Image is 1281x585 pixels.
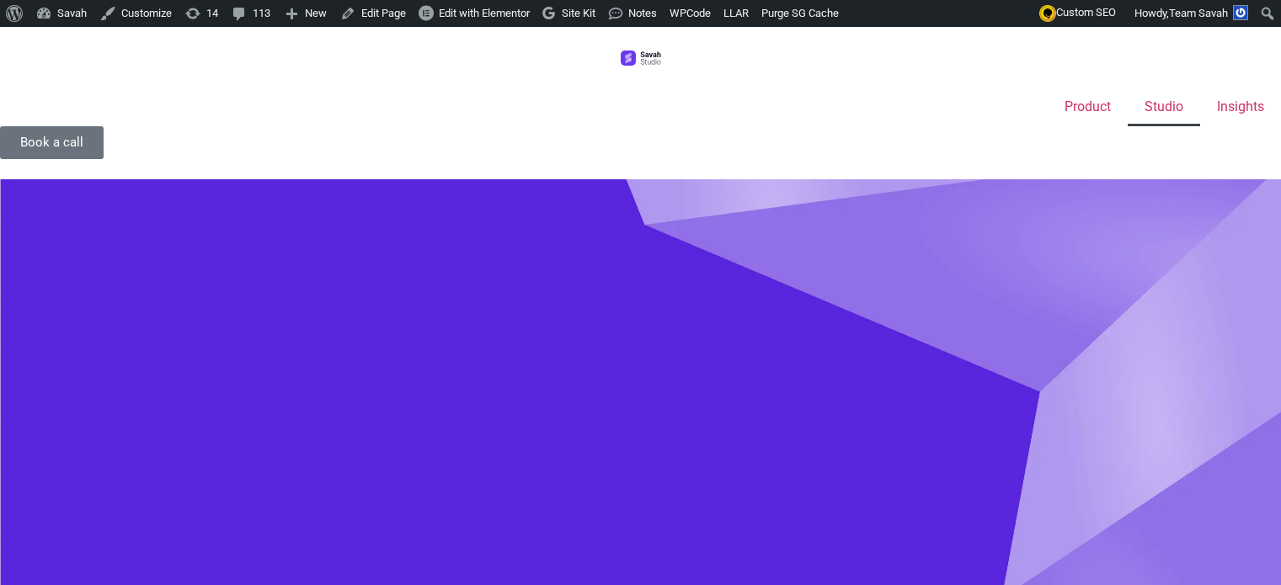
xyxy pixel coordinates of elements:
[20,136,83,149] span: Book a call
[1169,7,1228,19] span: Team Savah
[439,7,530,19] span: Edit with Elementor
[1128,88,1200,126] a: Studio
[1048,88,1128,126] a: Product
[562,7,595,19] span: Site Kit
[1200,88,1281,126] a: Insights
